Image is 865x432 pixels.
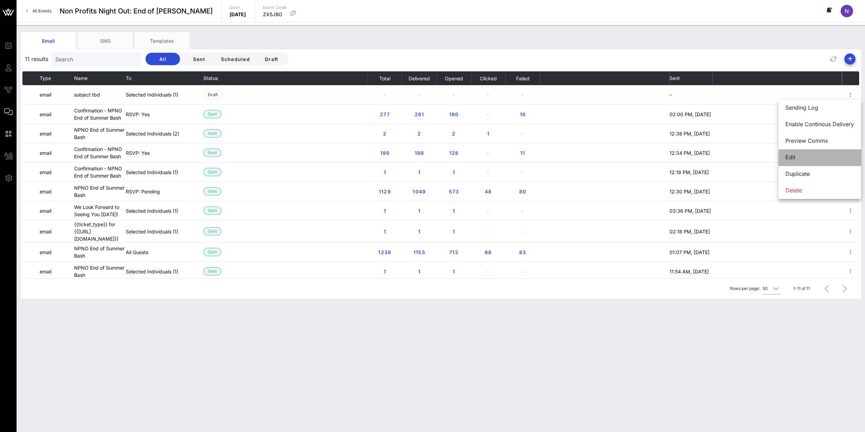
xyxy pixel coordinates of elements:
[218,53,252,65] button: Scheduled
[126,143,203,162] td: RSVP: Yes
[448,169,459,175] span: 1
[408,76,430,81] span: Delivered
[126,124,203,143] td: Selected Individuals (2)
[126,182,203,201] td: RSVP: Pending
[40,220,74,242] td: email
[374,127,396,140] button: 2
[74,220,126,242] td: {{ticket_type}} for {{[URL][DOMAIN_NAME]}}
[516,71,530,85] button: Failed
[187,56,211,62] span: Sent
[40,201,74,220] td: email
[126,242,203,262] td: All Guests
[379,76,390,81] span: Total
[126,262,203,281] td: Selected Individuals (1)
[483,131,494,137] span: 1
[443,185,465,198] button: 573
[669,229,710,234] span: 02:18 PM, [DATE]
[505,71,540,85] th: Failed
[74,124,126,143] td: NPNO End of Summer Bash
[126,220,203,242] td: Selected Individuals (1)
[443,225,465,238] button: 1
[378,249,391,255] span: 1238
[408,147,430,159] button: 188
[22,6,56,17] a: All Events
[126,162,203,182] td: Selected Individuals (1)
[512,108,534,120] button: 16
[220,56,250,62] span: Scheduled
[374,108,396,120] button: 277
[379,229,390,234] span: 1
[407,185,431,198] button: 1049
[785,187,854,194] div: Delete
[414,131,425,137] span: 2
[40,182,74,201] td: email
[208,110,217,118] span: Sent
[60,6,213,16] span: Non Profits Night Out: End of [PERSON_NAME]
[151,56,174,62] span: All
[669,269,708,274] span: 11:54 AM, [DATE]
[408,71,430,85] button: Delivered
[40,71,74,85] th: Type
[408,166,430,178] button: 1
[374,225,396,238] button: 1
[208,228,217,235] span: Sent
[379,150,390,156] span: 199
[78,32,133,49] div: SMS
[412,189,426,194] span: 1049
[379,269,390,274] span: 1
[669,71,712,85] th: Sent
[448,131,459,137] span: 2
[182,53,216,65] button: Sent
[448,249,459,255] span: 712
[443,127,465,140] button: 2
[414,150,425,156] span: 188
[372,246,397,258] button: 1238
[669,92,671,98] span: -
[471,71,505,85] th: Clicked
[126,85,203,104] td: Selected Individuals (1)
[669,150,710,156] span: 12:34 PM, [DATE]
[669,208,711,214] span: 03:36 PM, [DATE]
[203,71,238,85] th: Status
[208,149,217,157] span: Sent
[379,189,391,194] span: 1129
[448,208,459,214] span: 1
[74,75,88,81] span: Name
[40,104,74,124] td: email
[414,208,425,214] span: 1
[483,249,494,255] span: 88
[40,85,74,104] td: email
[785,138,854,144] div: Preview Comms
[260,56,283,62] span: Draft
[408,127,430,140] button: 2
[208,168,217,176] span: Sent
[785,154,854,161] div: Edit
[512,185,534,198] button: 80
[40,242,74,262] td: email
[448,269,459,274] span: 1
[477,127,499,140] button: 1
[208,130,217,137] span: Sent
[208,91,218,99] span: Draft
[669,189,710,194] span: 12:30 PM, [DATE]
[443,108,465,120] button: 180
[254,53,289,65] button: Draft
[448,229,459,234] span: 1
[414,229,425,234] span: 1
[477,185,499,198] button: 48
[793,285,810,292] div: 1-11 of 11
[414,169,425,175] span: 1
[669,111,711,117] span: 02:00 PM, [DATE]
[480,71,497,85] button: Clicked
[126,75,131,81] span: To
[436,71,471,85] th: Opened
[208,188,217,195] span: Sent
[74,262,126,281] td: NPNO End of Summer Bash
[763,283,780,294] div: 50Rows per page:
[517,150,528,156] span: 11
[443,204,465,217] button: 1
[379,71,390,85] button: Total
[74,104,126,124] td: Confirmation - NPNO End of Summer Bash
[126,104,203,124] td: RSVP: Yes
[477,246,499,258] button: 88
